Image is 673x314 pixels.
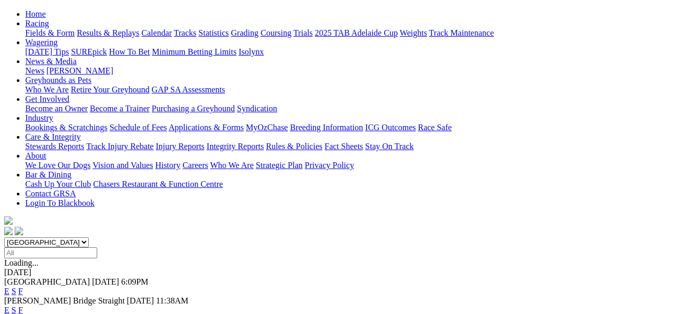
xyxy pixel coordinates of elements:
a: MyOzChase [246,123,288,132]
a: Stewards Reports [25,142,84,151]
div: Care & Integrity [25,142,669,151]
a: Become a Trainer [90,104,150,113]
span: [GEOGRAPHIC_DATA] [4,277,90,286]
span: Loading... [4,258,38,267]
a: F [18,287,23,296]
a: SUREpick [71,47,107,56]
div: About [25,161,669,170]
a: Fact Sheets [325,142,363,151]
div: Greyhounds as Pets [25,85,669,95]
a: Retire Your Greyhound [71,85,150,94]
img: twitter.svg [15,227,23,235]
a: Vision and Values [92,161,153,170]
a: News [25,66,44,75]
span: 11:38AM [156,296,189,305]
a: Bookings & Scratchings [25,123,107,132]
a: 2025 TAB Adelaide Cup [315,28,398,37]
a: Isolynx [239,47,264,56]
div: Industry [25,123,669,132]
a: News & Media [25,57,77,66]
a: Careers [182,161,208,170]
a: Coursing [261,28,292,37]
a: Statistics [199,28,229,37]
a: Wagering [25,38,58,47]
a: Trials [293,28,313,37]
a: Industry [25,113,53,122]
a: Purchasing a Greyhound [152,104,235,113]
a: Integrity Reports [206,142,264,151]
a: Track Injury Rebate [86,142,153,151]
img: logo-grsa-white.png [4,216,13,225]
a: Stay On Track [365,142,413,151]
a: Calendar [141,28,172,37]
a: Login To Blackbook [25,198,95,207]
a: Racing [25,19,49,28]
a: Results & Replays [77,28,139,37]
a: Bar & Dining [25,170,71,179]
a: E [4,287,9,296]
a: Who We Are [210,161,254,170]
a: Chasers Restaurant & Function Centre [93,180,223,189]
a: Care & Integrity [25,132,81,141]
a: Tracks [174,28,196,37]
a: Home [25,9,46,18]
input: Select date [4,247,97,258]
a: Get Involved [25,95,69,103]
div: Wagering [25,47,669,57]
a: Fields & Form [25,28,75,37]
a: Minimum Betting Limits [152,47,236,56]
span: [DATE] [92,277,119,286]
a: [PERSON_NAME] [46,66,113,75]
span: 6:09PM [121,277,149,286]
a: Cash Up Your Club [25,180,91,189]
a: Track Maintenance [429,28,494,37]
a: Strategic Plan [256,161,303,170]
a: ICG Outcomes [365,123,416,132]
a: History [155,161,180,170]
a: About [25,151,46,160]
a: Privacy Policy [305,161,354,170]
div: Racing [25,28,669,38]
a: GAP SA Assessments [152,85,225,94]
a: Applications & Forms [169,123,244,132]
a: Rules & Policies [266,142,323,151]
a: Become an Owner [25,104,88,113]
a: Breeding Information [290,123,363,132]
div: Get Involved [25,104,669,113]
span: [PERSON_NAME] Bridge Straight [4,296,125,305]
a: Greyhounds as Pets [25,76,91,85]
a: Syndication [237,104,277,113]
img: facebook.svg [4,227,13,235]
div: Bar & Dining [25,180,669,189]
span: [DATE] [127,296,154,305]
a: Weights [400,28,427,37]
a: Race Safe [418,123,451,132]
a: [DATE] Tips [25,47,69,56]
a: Grading [231,28,258,37]
a: Injury Reports [156,142,204,151]
a: S [12,287,16,296]
a: Schedule of Fees [109,123,167,132]
a: Contact GRSA [25,189,76,198]
div: News & Media [25,66,669,76]
a: How To Bet [109,47,150,56]
a: We Love Our Dogs [25,161,90,170]
a: Who We Are [25,85,69,94]
div: [DATE] [4,268,669,277]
